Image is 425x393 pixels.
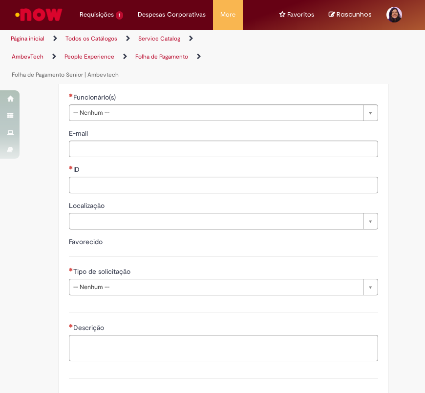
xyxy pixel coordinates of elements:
span: Requisições [80,10,114,20]
span: Tipo de solicitação [73,267,132,276]
span: Localização [69,201,106,210]
a: AmbevTech [12,53,43,61]
span: Funcionário(s) [73,93,118,102]
span: ID [73,165,82,174]
span: Necessários [69,93,73,97]
span: Necessários [69,165,73,169]
span: Descrição [73,323,106,332]
span: Favoritos [287,10,314,20]
a: Limpar campo Localização [69,213,378,229]
ul: Trilhas de página [7,30,205,84]
a: Folha de Pagamento [135,53,188,61]
span: -- Nenhum -- [73,279,358,295]
textarea: Descrição [69,335,378,361]
span: -- Nenhum -- [73,105,358,121]
span: Rascunhos [337,10,372,19]
a: Service Catalog [138,35,180,42]
label: Favorecido [69,237,103,246]
span: More [220,10,235,20]
a: Todos os Catálogos [65,35,117,42]
span: Despesas Corporativas [138,10,206,20]
img: ServiceNow [14,5,64,24]
input: ID [69,177,378,193]
a: People Experience [64,53,114,61]
span: Necessários [69,324,73,328]
a: Página inicial [11,35,44,42]
span: E-mail [69,129,90,138]
a: No momento, sua lista de rascunhos tem 0 Itens [329,10,372,19]
input: E-mail [69,141,378,157]
span: 1 [116,11,123,20]
span: Necessários [69,268,73,271]
a: Folha de Pagamento Senior | Ambevtech [12,71,119,79]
